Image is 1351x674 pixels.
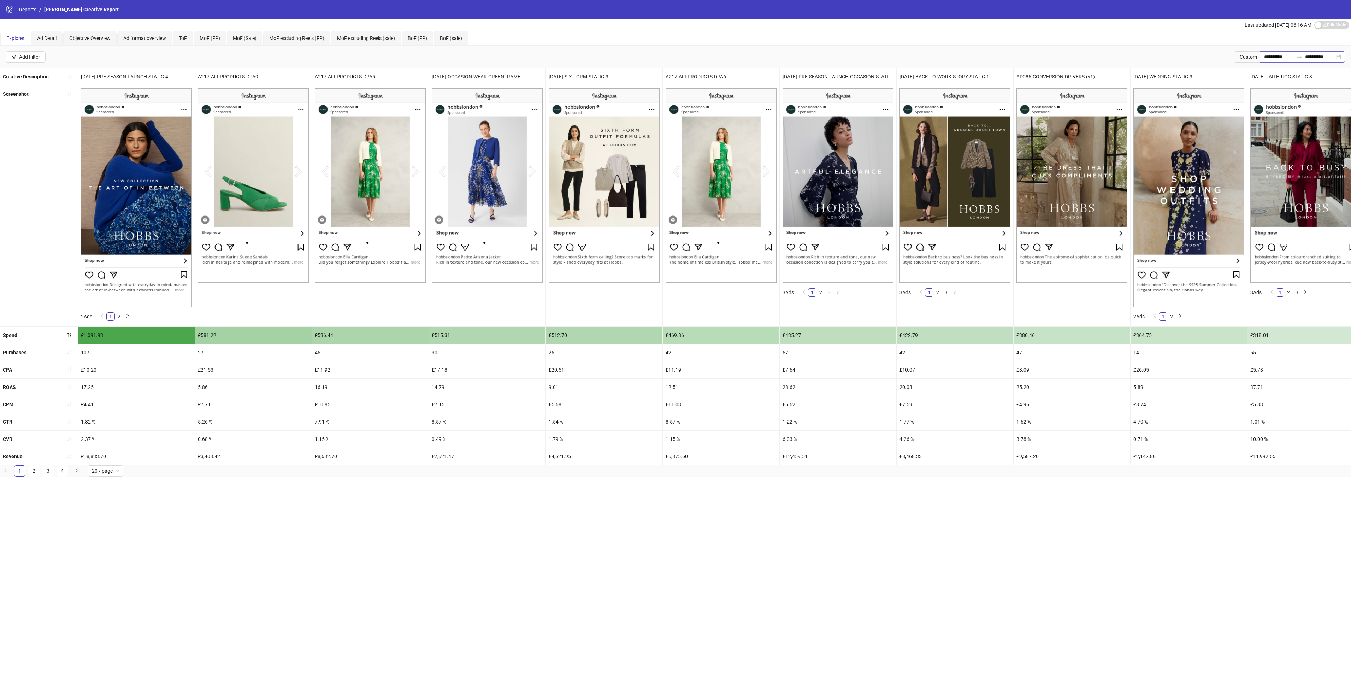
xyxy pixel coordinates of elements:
button: left [98,312,106,321]
button: left [800,288,808,297]
a: 2 [1285,289,1292,296]
a: 4 [57,466,67,476]
div: 17.25 [78,379,195,396]
div: £10.07 [897,361,1013,378]
span: left [1269,290,1274,294]
span: MoF excluding Reels (FP) [269,35,324,41]
a: 1 [14,466,25,476]
span: Last updated [DATE] 06:16 AM [1245,22,1311,28]
div: 7.91 % [312,413,429,430]
span: 2 Ads [1133,314,1145,319]
li: Previous Page [98,312,106,321]
li: 2 [28,465,40,477]
div: Add Filter [19,54,40,60]
div: £380.46 [1014,327,1130,344]
div: [DATE]-SIX-FORM-STATIC-3 [546,68,662,85]
div: 42 [897,344,1013,361]
div: 12.51 [663,379,779,396]
li: 2 [1167,312,1176,321]
li: 2 [115,312,123,321]
li: Previous Page [916,288,925,297]
button: left [916,288,925,297]
li: / [39,6,41,13]
div: £7.59 [897,396,1013,413]
div: 14 [1131,344,1247,361]
span: right [836,290,840,294]
button: right [1301,288,1310,297]
div: [DATE]-OCCASION-WEAR-GREENFRAME [429,68,545,85]
div: £18,833.70 [78,448,195,465]
div: 1.22 % [780,413,896,430]
a: 1 [107,313,114,320]
a: Reports [18,6,38,13]
li: Previous Page [800,288,808,297]
span: Objective Overview [69,35,111,41]
span: MoF excluding Reels (sale) [337,35,395,41]
div: £581.22 [195,327,312,344]
div: 0.49 % [429,431,545,448]
div: £7,621.47 [429,448,545,465]
li: Previous Page [1267,288,1276,297]
div: £512.70 [546,327,662,344]
div: £9,587.20 [1014,448,1130,465]
li: 4 [57,465,68,477]
div: 9.01 [546,379,662,396]
li: 3 [825,288,833,297]
div: 4.26 % [897,431,1013,448]
div: £8,682.70 [312,448,429,465]
div: £7.71 [195,396,312,413]
div: £11.19 [663,361,779,378]
span: Explorer [6,35,24,41]
div: £11.03 [663,396,779,413]
a: 3 [825,289,833,296]
div: [DATE]-BACK-TO-WORK-STORY-STATIC-1 [897,68,1013,85]
div: [DATE]-PRE-SEASON-LAUNCH-OCCASION-STATIC-4 [780,68,896,85]
span: 3 Ads [899,290,911,295]
span: MoF (FP) [200,35,220,41]
div: 30 [429,344,545,361]
button: left [1150,312,1159,321]
span: sort-ascending [67,402,72,407]
div: £1,091.93 [78,327,195,344]
b: Revenue [3,454,23,459]
div: £21.53 [195,361,312,378]
span: 2 Ads [81,314,92,319]
div: 5.86 [195,379,312,396]
div: 28.62 [780,379,896,396]
div: 1.77 % [897,413,1013,430]
img: Screenshot 120225702039010624 [198,88,309,283]
div: 107 [78,344,195,361]
span: swap-right [1297,54,1302,60]
a: 3 [1293,289,1301,296]
div: 47 [1014,344,1130,361]
span: left [1152,314,1157,318]
span: 20 / page [92,466,119,476]
span: sort-ascending [67,350,72,355]
div: 6.03 % [780,431,896,448]
div: 0.68 % [195,431,312,448]
span: right [1178,314,1182,318]
span: left [802,290,806,294]
span: MoF (Sale) [233,35,256,41]
b: Purchases [3,350,26,355]
div: 1.15 % [663,431,779,448]
li: 3 [942,288,950,297]
div: £3,408.42 [195,448,312,465]
b: CVR [3,436,12,442]
img: Screenshot 120233814573940624 [432,88,543,283]
span: sort-descending [67,332,72,337]
div: 8.57 % [429,413,545,430]
li: 1 [808,288,816,297]
div: 14.79 [429,379,545,396]
div: £469.86 [663,327,779,344]
div: [DATE]-WEDDING-STATIC-3 [1131,68,1247,85]
div: £10.85 [312,396,429,413]
li: 2 [933,288,942,297]
button: right [1176,312,1184,321]
li: 3 [1293,288,1301,297]
span: sort-ascending [67,91,72,96]
span: 3 Ads [1250,290,1262,295]
div: £4,621.95 [546,448,662,465]
span: BoF (sale) [440,35,462,41]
